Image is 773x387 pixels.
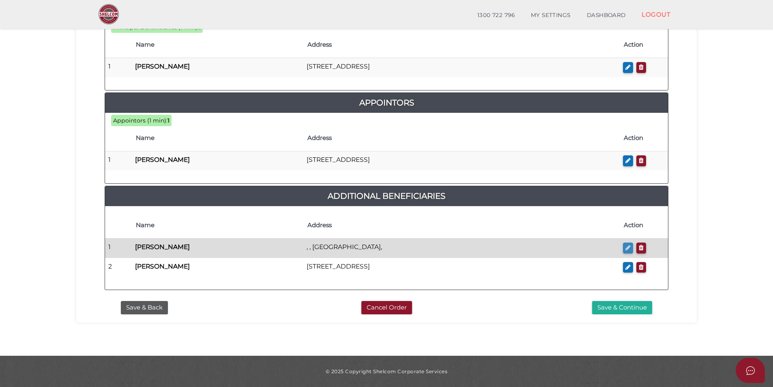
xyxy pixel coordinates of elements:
td: [STREET_ADDRESS] [303,58,620,77]
a: MY SETTINGS [523,7,579,24]
a: DASHBOARD [579,7,634,24]
h4: Name [136,135,299,142]
span: Principal Beneficiaries (1 min): [113,24,199,31]
a: Additional Beneficiaries [105,189,668,202]
td: 2 [105,258,132,277]
div: © 2025 Copyright Shelcom Corporate Services [82,368,691,375]
td: 1 [105,58,132,77]
b: [PERSON_NAME] [135,243,190,251]
h4: Name [136,41,299,48]
h4: Action [624,222,664,229]
h4: Name [136,222,299,229]
td: 1 [105,151,132,170]
span: Appointors (1 min): [113,117,167,124]
b: [PERSON_NAME] [135,156,190,163]
h4: Address [307,135,616,142]
td: , , [GEOGRAPHIC_DATA], [303,239,620,258]
h4: Action [624,41,664,48]
b: 1 [167,117,170,124]
a: Appointors [105,96,668,109]
b: 1 [199,24,201,31]
a: 1300 722 796 [469,7,523,24]
b: [PERSON_NAME] [135,262,190,270]
button: Open asap [736,358,765,383]
b: [PERSON_NAME] [135,62,190,70]
td: [STREET_ADDRESS] [303,151,620,170]
a: LOGOUT [633,6,679,23]
td: [STREET_ADDRESS] [303,258,620,277]
button: Cancel Order [361,301,412,314]
h4: Address [307,222,616,229]
button: Save & Back [121,301,168,314]
h4: Address [307,41,616,48]
button: Save & Continue [592,301,652,314]
h4: Action [624,135,664,142]
td: 1 [105,239,132,258]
